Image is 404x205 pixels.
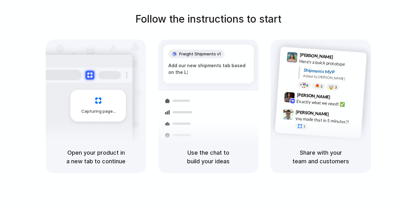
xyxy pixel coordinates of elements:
[81,108,117,115] span: Capturing page
[296,108,329,117] span: [PERSON_NAME]
[329,85,334,89] div: 🤯
[295,115,359,126] div: you made that in 5 minutes?!
[187,70,188,75] span: |
[331,111,344,119] span: 9:47 AM
[135,11,281,27] h1: Follow the instructions to start
[296,98,360,109] div: Exactly what we need! ✅
[300,51,333,60] span: [PERSON_NAME]
[335,86,337,89] span: 3
[332,94,345,102] span: 9:42 AM
[53,148,138,166] h5: Open your product in a new tab to continue
[303,73,361,82] div: Added by [PERSON_NAME]
[297,91,330,101] span: [PERSON_NAME]
[306,83,308,87] span: 8
[335,54,348,62] span: 9:41 AM
[303,67,362,77] div: Shipments MVP
[303,125,306,128] span: 1
[168,62,249,76] div: Add our new shipments tab based on the L
[299,58,363,68] div: Here's a quick prototype
[278,148,363,166] h5: Share with your team and customers
[320,85,323,88] span: 5
[179,51,221,57] span: Freight Shipments v1
[166,148,251,166] h5: Use the chat to build your ideas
